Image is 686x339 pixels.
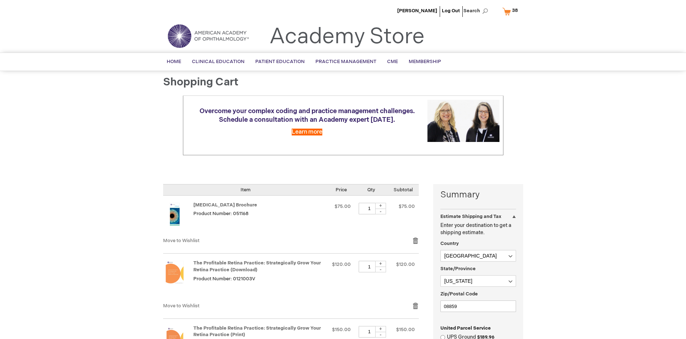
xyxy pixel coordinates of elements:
div: + [375,203,386,209]
span: Item [241,187,251,193]
img: The Profitable Retina Practice: Strategically Grow Your Retina Practice (Download) [163,261,186,284]
strong: Summary [440,189,516,201]
a: Learn more [292,129,322,135]
span: $150.00 [396,327,415,333]
a: The Profitable Retina Practice: Strategically Grow Your Retina Practice (Print) [193,325,321,338]
div: - [375,267,386,272]
span: $120.00 [396,262,415,267]
a: Move to Wishlist [163,238,199,244]
span: Shopping Cart [163,76,238,89]
span: Price [336,187,347,193]
input: Qty [359,203,380,214]
p: Enter your destination to get a shipping estimate. [440,222,516,236]
a: Log Out [442,8,460,14]
span: Subtotal [394,187,413,193]
span: Patient Education [255,59,305,64]
span: Zip/Postal Code [440,291,478,297]
strong: Estimate Shipping and Tax [440,214,501,219]
span: 38 [512,8,518,13]
a: Amblyopia Brochure [163,203,193,230]
a: [PERSON_NAME] [397,8,437,14]
span: Practice Management [315,59,376,64]
span: Country [440,241,459,246]
span: CME [387,59,398,64]
span: Home [167,59,181,64]
span: Search [463,4,491,18]
span: $150.00 [332,327,351,333]
span: Product Number: 051168 [193,211,248,217]
span: United Parcel Service [440,325,491,331]
span: Clinical Education [192,59,245,64]
span: $75.00 [399,204,415,209]
div: - [375,332,386,338]
div: + [375,326,386,332]
a: The Profitable Retina Practice: Strategically Grow Your Retina Practice (Download) [193,260,321,273]
a: Academy Store [269,24,425,50]
a: 38 [501,5,523,18]
a: Move to Wishlist [163,303,199,309]
a: The Profitable Retina Practice: Strategically Grow Your Retina Practice (Download) [163,261,193,295]
a: [MEDICAL_DATA] Brochure [193,202,257,208]
span: Membership [409,59,441,64]
span: $75.00 [335,204,351,209]
div: + [375,261,386,267]
img: Amblyopia Brochure [163,203,186,226]
div: - [375,209,386,214]
img: Schedule a consultation with an Academy expert today [427,100,499,142]
span: $120.00 [332,262,351,267]
input: Qty [359,326,380,338]
input: Qty [359,261,380,272]
span: State/Province [440,266,476,272]
span: Qty [367,187,375,193]
span: Overcome your complex coding and practice management challenges. Schedule a consultation with an ... [199,107,415,124]
span: Product Number: 0121003V [193,276,255,282]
